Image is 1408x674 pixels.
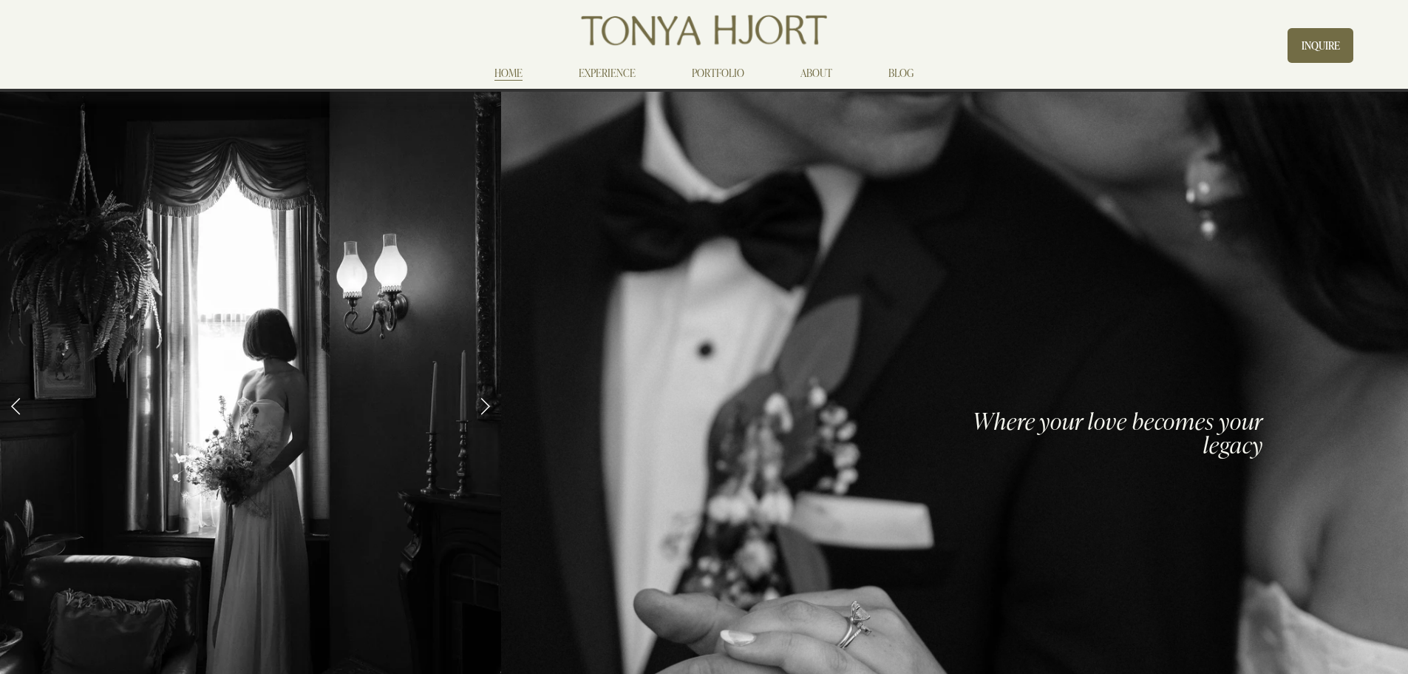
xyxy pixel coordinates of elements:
a: BLOG [888,64,914,81]
a: HOME [494,64,523,81]
a: PORTFOLIO [692,64,744,81]
img: Tonya Hjort [578,10,830,51]
a: ABOUT [800,64,832,81]
a: EXPERIENCE [579,64,636,81]
a: Next Slide [469,383,501,428]
a: INQUIRE [1288,28,1353,63]
h3: Where your love becomes your legacy [958,409,1263,457]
